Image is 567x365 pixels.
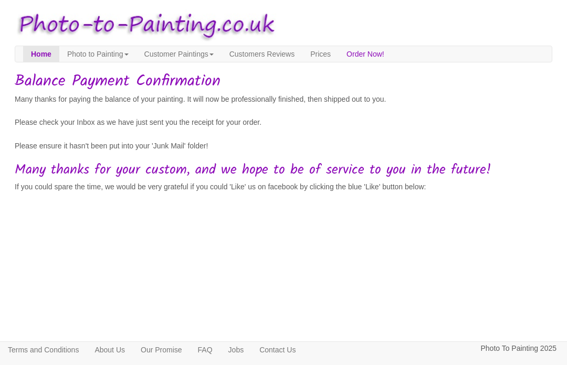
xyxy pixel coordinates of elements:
[220,342,252,358] a: Jobs
[15,180,552,194] p: If you could spare the time, we would be very grateful if you could 'Like' us on facebook by clic...
[190,342,220,358] a: FAQ
[23,46,59,62] a: Home
[302,46,339,62] a: Prices
[9,5,278,46] img: Photo to Painting
[15,93,552,106] p: Many thanks for paying the balance of your painting. It will now be professionally finished, then...
[15,163,552,178] h2: Many thanks for your custom, and we hope to be of service to you in the future!
[15,139,552,153] p: Please ensure it hasn't been put into your 'Junk Mail' folder!
[480,342,556,355] p: Photo To Painting 2025
[87,342,133,358] a: About Us
[222,46,302,62] a: Customers Reviews
[136,46,222,62] a: Customer Paintings
[15,116,552,129] p: Please check your Inbox as we have just sent you the receipt for your order.
[59,46,136,62] a: Photo to Painting
[133,342,190,358] a: Our Promise
[15,73,552,90] h1: Balance Payment Confirmation
[251,342,303,358] a: Contact Us
[339,46,392,62] a: Order Now!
